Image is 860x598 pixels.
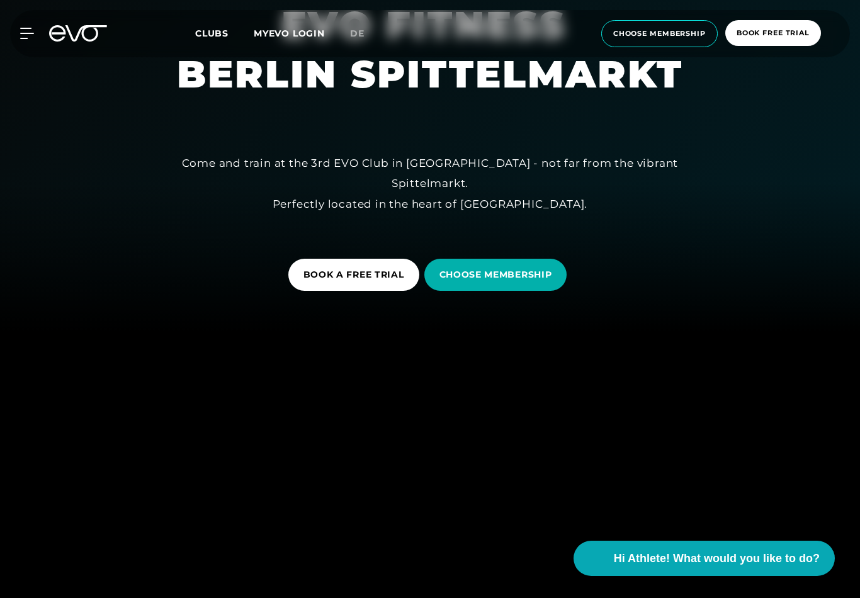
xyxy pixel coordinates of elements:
[737,28,810,38] span: book free trial
[424,249,572,300] a: CHOOSE MEMBERSHIP
[350,26,380,41] a: de
[147,153,713,214] div: Come and train at the 3rd EVO Club in [GEOGRAPHIC_DATA] - not far from the vibrant Spittelmarkt. ...
[254,28,325,39] a: MYEVO LOGIN
[303,268,404,281] span: BOOK A FREE TRIAL
[195,27,254,39] a: Clubs
[195,28,229,39] span: Clubs
[288,249,424,300] a: BOOK A FREE TRIAL
[721,20,825,47] a: book free trial
[350,28,365,39] span: de
[439,268,552,281] span: CHOOSE MEMBERSHIP
[597,20,721,47] a: choose membership
[574,541,835,576] button: Hi Athlete! What would you like to do?
[613,28,706,39] span: choose membership
[614,550,820,567] span: Hi Athlete! What would you like to do?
